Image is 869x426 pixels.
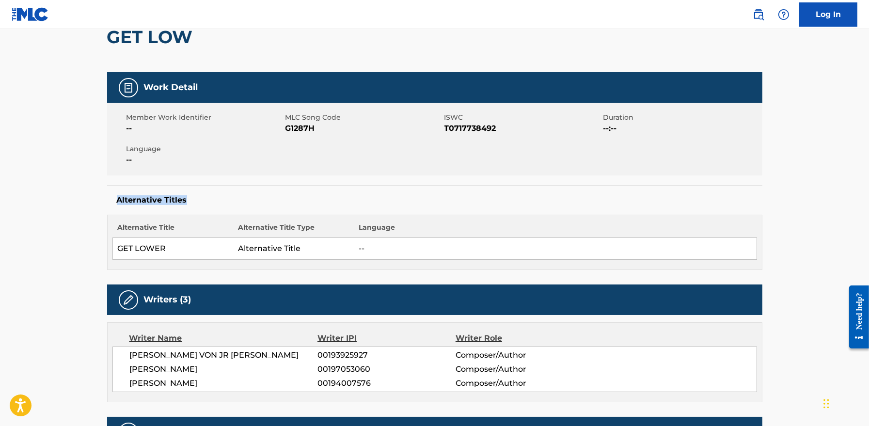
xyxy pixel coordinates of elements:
[112,222,233,238] th: Alternative Title
[821,379,869,426] iframe: Chat Widget
[233,238,354,260] td: Alternative Title
[126,144,283,154] span: Language
[144,294,191,305] h5: Writers (3)
[126,123,283,134] span: --
[129,332,318,344] div: Writer Name
[144,82,198,93] h5: Work Detail
[112,238,233,260] td: GET LOWER
[456,378,581,389] span: Composer/Author
[603,123,760,134] span: --:--
[285,123,442,134] span: G1287H
[842,278,869,356] iframe: Resource Center
[107,26,198,48] h2: GET LOW
[317,378,455,389] span: 00194007576
[823,389,829,418] div: Drag
[130,363,318,375] span: [PERSON_NAME]
[117,195,753,205] h5: Alternative Titles
[603,112,760,123] span: Duration
[456,349,581,361] span: Composer/Author
[123,294,134,306] img: Writers
[354,222,757,238] th: Language
[354,238,757,260] td: --
[123,82,134,94] img: Work Detail
[317,332,456,344] div: Writer IPI
[456,363,581,375] span: Composer/Author
[12,7,49,21] img: MLC Logo
[126,154,283,166] span: --
[285,112,442,123] span: MLC Song Code
[778,9,790,20] img: help
[749,5,768,24] a: Public Search
[130,349,318,361] span: [PERSON_NAME] VON JR [PERSON_NAME]
[233,222,354,238] th: Alternative Title Type
[444,123,601,134] span: T0717738492
[317,349,455,361] span: 00193925927
[126,112,283,123] span: Member Work Identifier
[444,112,601,123] span: ISWC
[753,9,764,20] img: search
[130,378,318,389] span: [PERSON_NAME]
[456,332,581,344] div: Writer Role
[774,5,793,24] div: Help
[799,2,857,27] a: Log In
[317,363,455,375] span: 00197053060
